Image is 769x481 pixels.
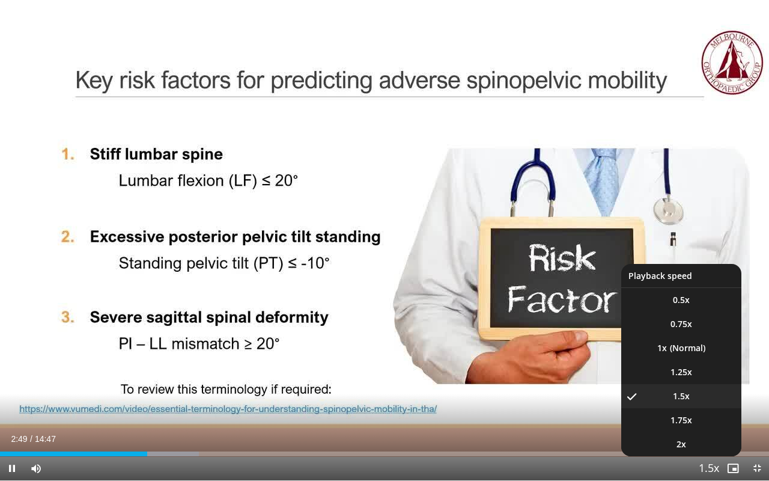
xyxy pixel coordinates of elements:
button: Mute [24,456,48,480]
button: Exit Fullscreen [745,456,769,480]
span: 1x [657,342,667,354]
span: 1.75x [670,414,692,426]
span: 14:47 [35,434,56,444]
span: 1.25x [670,366,692,378]
span: 0.75x [670,318,692,330]
span: 1.5x [673,390,690,402]
span: 2:49 [11,434,27,444]
span: 0.5x [673,294,690,306]
span: 2x [676,438,686,450]
span: / [30,434,32,444]
button: Playback Rate [697,456,721,480]
button: Enable picture-in-picture mode [721,456,745,480]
